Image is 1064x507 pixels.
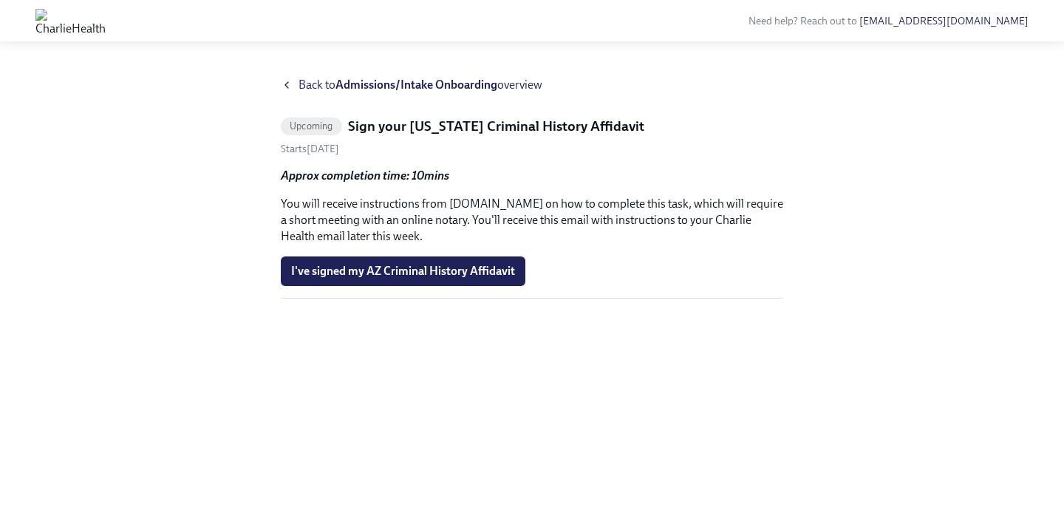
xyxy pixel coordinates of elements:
a: Back toAdmissions/Intake Onboardingoverview [281,77,783,93]
strong: Admissions/Intake Onboarding [335,78,497,92]
img: CharlieHealth [35,9,106,33]
h5: Sign your [US_STATE] Criminal History Affidavit [348,117,644,136]
a: [EMAIL_ADDRESS][DOMAIN_NAME] [859,15,1029,27]
strong: Approx completion time: 10mins [281,169,449,183]
span: Upcoming [281,120,342,132]
span: Need help? Reach out to [748,15,1029,27]
p: You will receive instructions from [DOMAIN_NAME] on how to complete this task, which will require... [281,196,783,245]
span: Starts [DATE] [281,143,339,155]
button: I've signed my AZ Criminal History Affidavit [281,256,525,286]
span: I've signed my AZ Criminal History Affidavit [291,264,515,279]
span: Back to overview [299,77,542,93]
